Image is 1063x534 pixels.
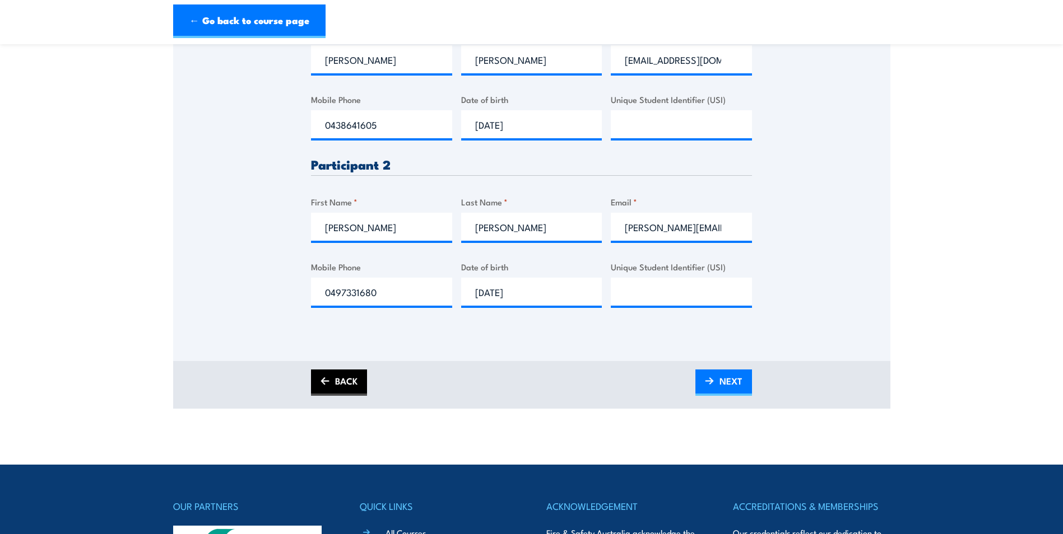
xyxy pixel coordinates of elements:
[173,498,330,514] h4: OUR PARTNERS
[733,498,890,514] h4: ACCREDITATIONS & MEMBERSHIPS
[611,93,752,106] label: Unique Student Identifier (USI)
[360,498,517,514] h4: QUICK LINKS
[611,195,752,208] label: Email
[611,260,752,273] label: Unique Student Identifier (USI)
[461,195,602,208] label: Last Name
[695,369,752,396] a: NEXT
[311,158,752,171] h3: Participant 2
[311,93,452,106] label: Mobile Phone
[720,366,742,396] span: NEXT
[311,369,367,396] a: BACK
[461,93,602,106] label: Date of birth
[173,4,326,38] a: ← Go back to course page
[311,195,452,208] label: First Name
[461,260,602,273] label: Date of birth
[311,260,452,273] label: Mobile Phone
[546,498,703,514] h4: ACKNOWLEDGEMENT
